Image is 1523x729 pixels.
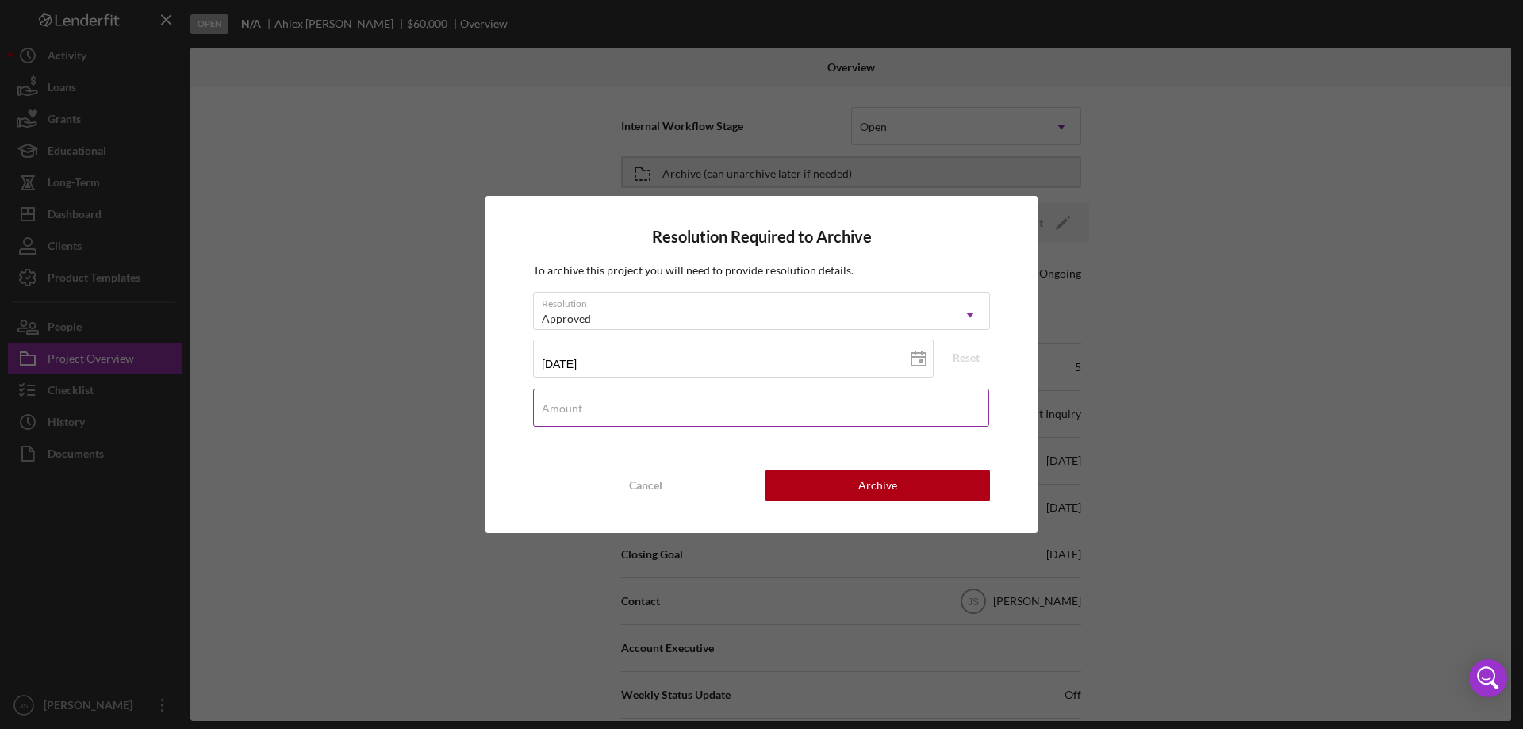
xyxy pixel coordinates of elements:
div: Open Intercom Messenger [1469,659,1507,697]
div: Reset [953,346,980,370]
p: To archive this project you will need to provide resolution details. [533,262,990,279]
button: Archive [765,470,990,501]
button: Reset [942,346,990,370]
div: Archive [858,470,897,501]
div: Approved [542,313,591,325]
button: Cancel [533,470,758,501]
div: Cancel [629,470,662,501]
label: Amount [542,402,582,415]
h4: Resolution Required to Archive [533,228,990,246]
